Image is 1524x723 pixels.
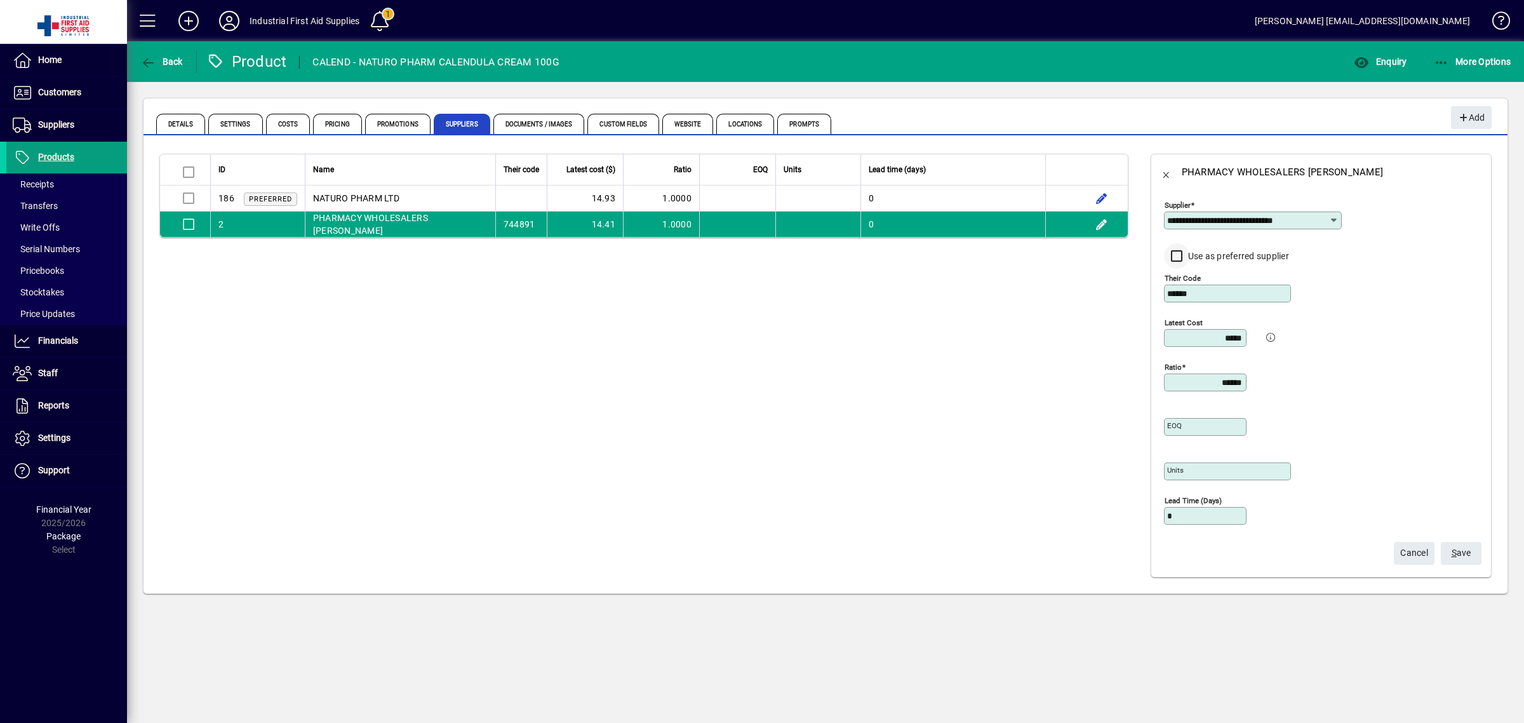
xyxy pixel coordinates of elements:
[1431,50,1514,73] button: More Options
[38,119,74,130] span: Suppliers
[6,422,127,454] a: Settings
[784,163,801,177] span: Units
[218,163,225,177] span: ID
[662,114,714,134] span: Website
[1167,466,1184,475] mat-label: Units
[6,358,127,389] a: Staff
[209,10,250,32] button: Profile
[13,287,64,297] span: Stocktakes
[168,10,209,32] button: Add
[1452,543,1471,564] span: ave
[1457,107,1485,128] span: Add
[1451,106,1492,129] button: Add
[1351,50,1410,73] button: Enquiry
[13,309,75,319] span: Price Updates
[13,222,60,233] span: Write Offs
[6,281,127,303] a: Stocktakes
[1186,250,1289,262] label: Use as preferred supplier
[1483,3,1508,44] a: Knowledge Base
[1165,363,1182,372] mat-label: Ratio
[305,212,495,237] td: PHARMACY WHOLESALERS [PERSON_NAME]
[860,212,1045,237] td: 0
[1452,548,1457,558] span: S
[1165,201,1191,210] mat-label: Supplier
[495,212,547,237] td: 744891
[869,163,926,177] span: Lead time (days)
[1165,274,1201,283] mat-label: Their code
[1167,421,1182,430] mat-label: EOQ
[250,11,359,31] div: Industrial First Aid Supplies
[218,192,234,205] div: 186
[127,50,197,73] app-page-header-button: Back
[1165,318,1203,327] mat-label: Latest cost
[6,195,127,217] a: Transfers
[38,335,78,346] span: Financials
[493,114,585,134] span: Documents / Images
[38,465,70,475] span: Support
[218,218,224,231] div: 2
[38,433,70,443] span: Settings
[623,212,699,237] td: 1.0000
[623,186,699,212] td: 1.0000
[6,173,127,195] a: Receipts
[1441,542,1481,565] button: Save
[587,114,658,134] span: Custom Fields
[777,114,831,134] span: Prompts
[6,238,127,260] a: Serial Numbers
[13,266,64,276] span: Pricebooks
[208,114,263,134] span: Settings
[249,195,292,203] span: Preferred
[6,77,127,109] a: Customers
[313,114,362,134] span: Pricing
[1400,543,1428,564] span: Cancel
[38,152,74,162] span: Products
[140,57,183,67] span: Back
[38,368,58,378] span: Staff
[6,455,127,487] a: Support
[38,400,69,410] span: Reports
[547,186,623,212] td: 14.93
[860,186,1045,212] td: 0
[6,325,127,357] a: Financials
[156,114,205,134] span: Details
[753,163,768,177] span: EOQ
[1165,496,1222,505] mat-label: Lead time (days)
[38,55,62,65] span: Home
[305,186,495,212] td: NATURO PHARM LTD
[365,114,431,134] span: Promotions
[6,44,127,76] a: Home
[6,303,127,325] a: Price Updates
[266,114,311,134] span: Costs
[46,531,81,541] span: Package
[716,114,774,134] span: Locations
[6,260,127,281] a: Pricebooks
[6,390,127,422] a: Reports
[1182,162,1384,182] div: PHARMACY WHOLESALERS [PERSON_NAME]
[674,163,692,177] span: Ratio
[434,114,490,134] span: Suppliers
[1354,57,1407,67] span: Enquiry
[13,201,58,211] span: Transfers
[13,244,80,254] span: Serial Numbers
[36,504,91,515] span: Financial Year
[547,212,623,237] td: 14.41
[1394,542,1434,565] button: Cancel
[312,52,559,72] div: CALEND - NATURO PHARM CALENDULA CREAM 100G
[206,51,287,72] div: Product
[13,179,54,189] span: Receipts
[1434,57,1511,67] span: More Options
[504,163,539,177] span: Their code
[137,50,186,73] button: Back
[566,163,615,177] span: Latest cost ($)
[38,87,81,97] span: Customers
[313,163,334,177] span: Name
[6,109,127,141] a: Suppliers
[1151,157,1182,187] button: Back
[6,217,127,238] a: Write Offs
[1255,11,1470,31] div: [PERSON_NAME] [EMAIL_ADDRESS][DOMAIN_NAME]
